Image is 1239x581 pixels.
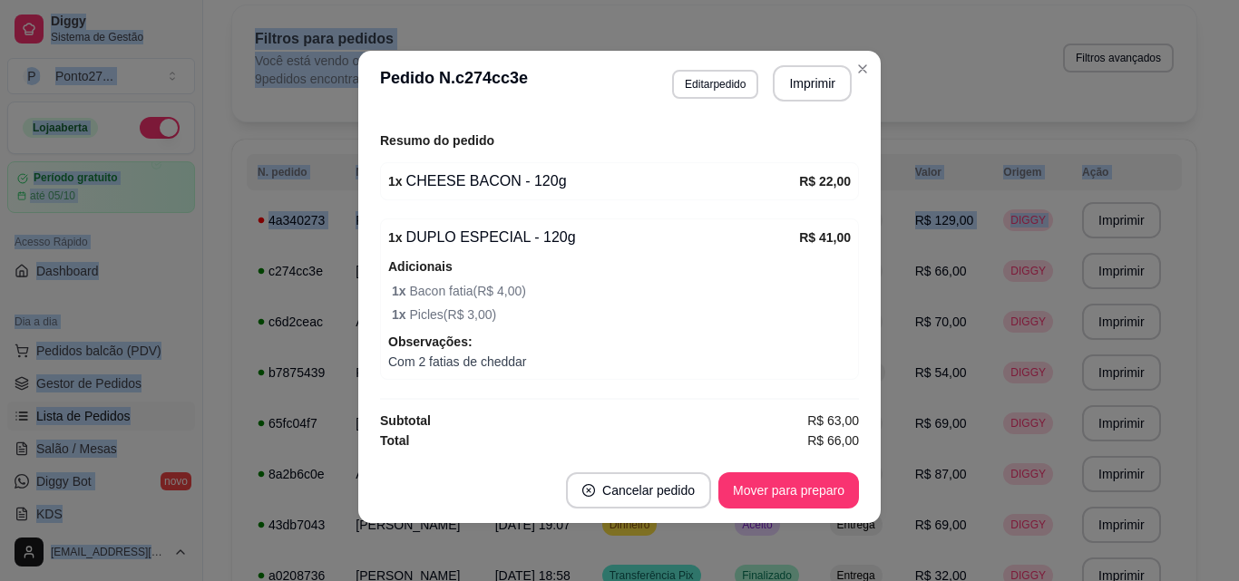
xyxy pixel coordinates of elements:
div: DUPLO ESPECIAL - 120g [388,227,799,248]
strong: Resumo do pedido [380,133,494,148]
span: R$ 66,00 [807,431,859,450]
button: Imprimir [773,65,852,102]
button: close-circleCancelar pedido [566,472,711,508]
strong: 1 x [388,174,403,189]
strong: 1 x [388,230,403,245]
strong: Observações: [388,334,473,349]
h3: Pedido N. c274cc3e [380,65,528,102]
span: Com 2 fatias de cheddar [388,352,851,372]
div: CHEESE BACON - 120g [388,170,799,192]
strong: Subtotal [380,413,431,428]
strong: Adicionais [388,259,453,274]
span: Bacon fatia ( R$ 4,00 ) [392,281,851,301]
span: R$ 63,00 [807,411,859,431]
span: close-circle [582,484,595,497]
span: Picles ( R$ 3,00 ) [392,305,851,324]
strong: R$ 22,00 [799,174,851,189]
strong: 1 x [392,284,409,298]
button: Close [848,54,877,83]
button: Editarpedido [672,70,758,99]
strong: 1 x [392,307,409,322]
strong: R$ 41,00 [799,230,851,245]
strong: Total [380,433,409,448]
button: Mover para preparo [718,472,859,508]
